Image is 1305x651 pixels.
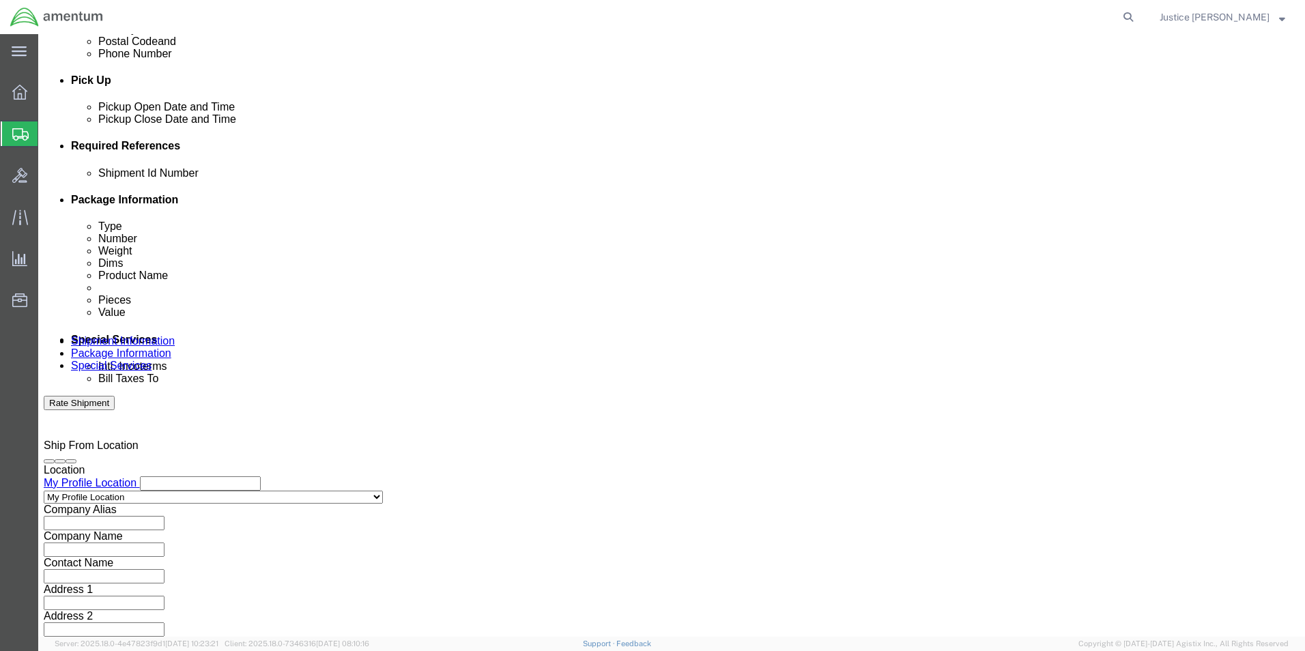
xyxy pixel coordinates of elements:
span: Copyright © [DATE]-[DATE] Agistix Inc., All Rights Reserved [1078,638,1289,650]
span: [DATE] 08:10:16 [316,639,369,648]
span: [DATE] 10:23:21 [165,639,218,648]
span: Client: 2025.18.0-7346316 [225,639,369,648]
span: Server: 2025.18.0-4e47823f9d1 [55,639,218,648]
img: logo [10,7,104,27]
button: Justice [PERSON_NAME] [1159,9,1286,25]
iframe: FS Legacy Container [38,34,1305,637]
a: Feedback [616,639,651,648]
a: Support [583,639,617,648]
span: Justice Milliganhill [1160,10,1270,25]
